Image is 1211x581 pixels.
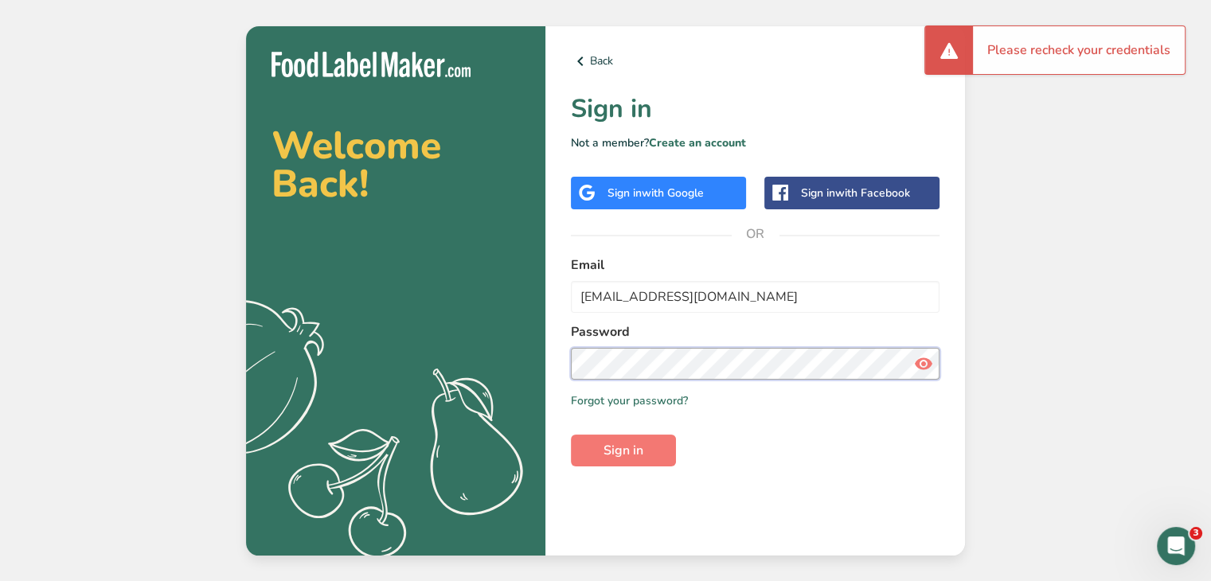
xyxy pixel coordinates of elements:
[1190,527,1202,540] span: 3
[271,127,520,203] h2: Welcome Back!
[571,90,940,128] h1: Sign in
[571,281,940,313] input: Enter Your Email
[801,185,910,201] div: Sign in
[571,435,676,466] button: Sign in
[271,52,471,78] img: Food Label Maker
[571,255,940,275] label: Email
[1157,527,1195,565] iframe: Intercom live chat
[571,135,940,151] p: Not a member?
[571,392,688,409] a: Forgot your password?
[571,322,940,341] label: Password
[607,185,704,201] div: Sign in
[571,52,940,71] a: Back
[649,135,746,150] a: Create an account
[642,185,704,201] span: with Google
[604,441,643,460] span: Sign in
[973,26,1185,74] div: Please recheck your credentials
[732,210,779,258] span: OR
[835,185,910,201] span: with Facebook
